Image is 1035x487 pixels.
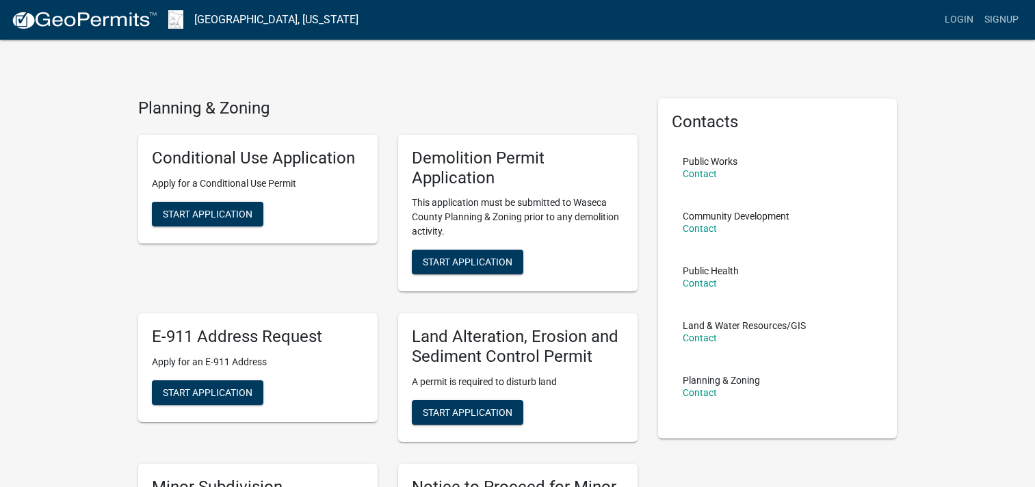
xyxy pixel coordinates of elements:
[683,332,717,343] a: Contact
[138,98,638,118] h4: Planning & Zoning
[672,112,884,132] h5: Contacts
[683,266,739,276] p: Public Health
[423,256,512,267] span: Start Application
[683,321,806,330] p: Land & Water Resources/GIS
[412,400,523,425] button: Start Application
[683,278,717,289] a: Contact
[683,157,737,166] p: Public Works
[152,148,364,168] h5: Conditional Use Application
[979,7,1024,33] a: Signup
[163,208,252,219] span: Start Application
[152,355,364,369] p: Apply for an E-911 Address
[412,327,624,367] h5: Land Alteration, Erosion and Sediment Control Permit
[683,168,717,179] a: Contact
[194,8,358,31] a: [GEOGRAPHIC_DATA], [US_STATE]
[152,176,364,191] p: Apply for a Conditional Use Permit
[683,211,789,221] p: Community Development
[152,380,263,405] button: Start Application
[683,376,760,385] p: Planning & Zoning
[683,387,717,398] a: Contact
[939,7,979,33] a: Login
[152,202,263,226] button: Start Application
[412,148,624,188] h5: Demolition Permit Application
[683,223,717,234] a: Contact
[412,196,624,239] p: This application must be submitted to Waseca County Planning & Zoning prior to any demolition act...
[423,406,512,417] span: Start Application
[412,375,624,389] p: A permit is required to disturb land
[412,250,523,274] button: Start Application
[168,10,183,29] img: Waseca County, Minnesota
[163,387,252,398] span: Start Application
[152,327,364,347] h5: E-911 Address Request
